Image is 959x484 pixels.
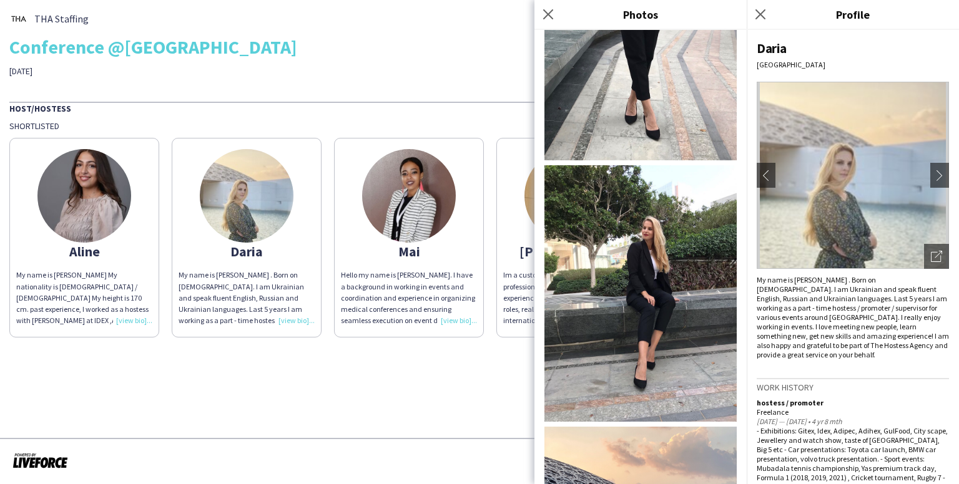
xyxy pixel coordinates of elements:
div: My name is [PERSON_NAME] . Born on [DEMOGRAPHIC_DATA]. I am Ukrainian and speak fluent English, R... [179,269,315,326]
div: Daria [757,40,949,57]
span: THA Staffing [34,13,89,24]
div: [PERSON_NAME] [503,246,639,257]
img: thumb-66f6c993a913d.jpg [524,149,618,243]
div: hostess / promoter [757,398,949,407]
img: Crew avatar or photo [757,82,949,269]
div: Aline [16,246,152,257]
h3: Profile [747,6,959,22]
img: thumb-0b1c4840-441c-4cf7-bc0f-fa59e8b685e2..jpg [9,9,28,28]
div: Shortlisted [9,120,950,132]
div: My name is [PERSON_NAME] My nationality is [DEMOGRAPHIC_DATA] / [DEMOGRAPHIC_DATA] My height is 1... [16,269,152,326]
div: [DATE] — [DATE] • 4 yr 8 mth [757,417,949,426]
div: Host/Hostess [9,102,950,114]
h3: Photos [534,6,747,22]
div: Hello my name is [PERSON_NAME]. I have a background in working in events and coordination and exp... [341,269,477,326]
div: Conference @[GEOGRAPHIC_DATA] [9,37,950,56]
div: Open photos pop-in [924,244,949,269]
img: thumb-48f6cdb4-564f-4465-abfb-507e1998ad8a.jpg [362,149,456,243]
div: [DATE] [9,65,338,77]
div: Daria [179,246,315,257]
div: Im a customer service, events and sales professional with nearly 10 years UAE experience in luxur... [503,269,639,326]
img: Powered by Liveforce [12,452,68,469]
img: Crew photo 382220 [544,165,737,422]
img: thumb-63cfb7a355fdb.jpeg [200,149,293,243]
div: My name is [PERSON_NAME] . Born on [DEMOGRAPHIC_DATA]. I am Ukrainian and speak fluent English, R... [757,275,949,359]
div: Freelance [757,407,949,417]
img: thumb-6681b11a57181.jpeg [37,149,131,243]
div: Mai [341,246,477,257]
div: [GEOGRAPHIC_DATA] [757,60,949,69]
h3: Work history [757,382,949,393]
